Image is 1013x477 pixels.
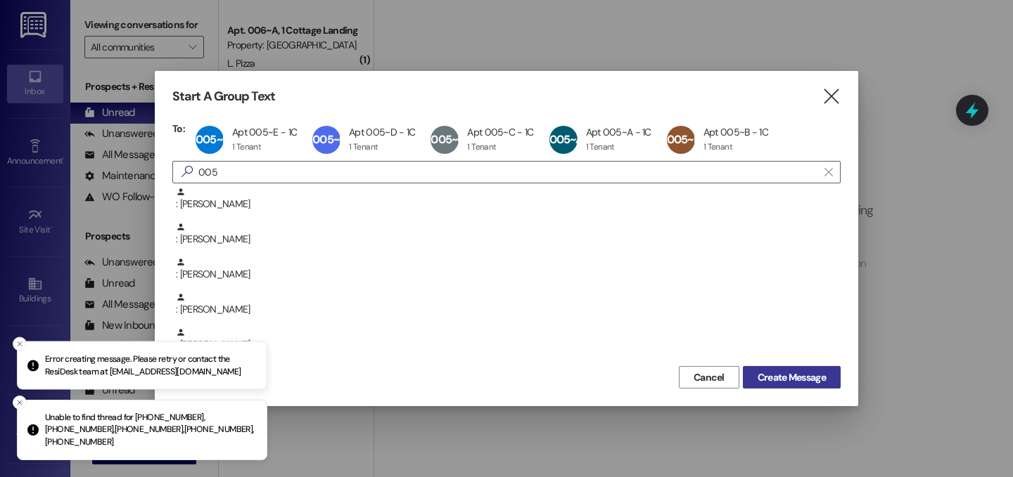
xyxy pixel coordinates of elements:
div: 1 Tenant [586,141,615,152]
div: 1 Tenant [232,141,261,152]
p: Error creating message. Please retry or contact the ResiDesk team at [EMAIL_ADDRESS][DOMAIN_NAME] [45,353,255,378]
div: 1 Tenant [349,141,378,152]
p: Unable to find thread for [PHONE_NUMBER],[PHONE_NUMBER],[PHONE_NUMBER],[PHONE_NUMBER],[PHONE_NUMBER] [45,412,255,449]
div: 1 Tenant [467,141,496,152]
div: Apt 005~D - 1C [349,126,415,138]
div: : [PERSON_NAME] [176,222,841,247]
h3: To: [172,122,185,135]
div: : [PERSON_NAME] [172,292,841,327]
div: 1 Tenant [703,141,732,152]
span: Cancel [694,370,725,385]
i:  [176,164,198,179]
button: Cancel [679,366,739,388]
div: Apt 005~C - 1C [467,126,533,138]
button: Create Message [743,366,841,388]
button: Clear text [817,162,840,183]
div: : [PERSON_NAME] [176,292,841,317]
div: Apt 005~B - 1C [703,126,768,138]
div: : [PERSON_NAME] [176,327,841,352]
span: 005~E [196,132,228,147]
span: 005~D [312,132,346,147]
div: Apt 005~E - 1C [232,126,297,138]
h3: Start A Group Text [172,89,275,105]
i:  [824,166,832,178]
button: Close toast [13,396,27,410]
span: Create Message [758,370,826,385]
span: 005~A [549,132,583,147]
input: Search for any contact or apartment [198,162,817,182]
div: : [PERSON_NAME] [176,187,841,211]
i:  [822,89,841,104]
div: : [PERSON_NAME] [172,187,841,222]
button: Close toast [13,337,27,351]
div: Apt 005~A - 1C [586,126,651,138]
div: : [PERSON_NAME] [172,222,841,257]
span: 005~B [667,132,700,147]
div: : [PERSON_NAME] [176,257,841,282]
span: 005~C [431,132,465,147]
div: : [PERSON_NAME] [172,257,841,292]
div: : [PERSON_NAME] [172,327,841,362]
